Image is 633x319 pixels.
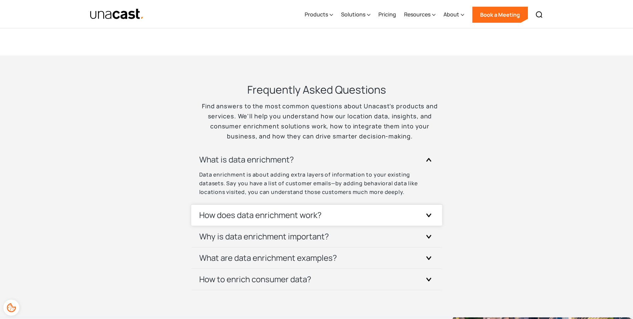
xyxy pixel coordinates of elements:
h3: Why is data enrichment important? [199,231,329,242]
a: Pricing [378,1,396,28]
a: home [90,8,144,20]
div: Resources [404,1,435,28]
h3: Frequently Asked Questions [247,82,386,97]
div: Products [305,1,333,28]
div: Solutions [341,1,370,28]
p: Data enrichment is about adding extra layers of information to your existing datasets. Say you ha... [199,170,434,196]
div: About [443,10,459,18]
div: About [443,1,464,28]
div: Products [305,10,328,18]
div: Solutions [341,10,365,18]
div: Cookie Preferences [3,300,19,316]
h3: How does data enrichment work? [199,210,322,220]
p: Find answers to the most common questions about Unacast’s products and services. We'll help you u... [192,101,442,141]
h3: What is data enrichment? [199,154,294,165]
img: Unacast text logo [90,8,144,20]
div: Resources [404,10,430,18]
h3: What are data enrichment examples? [199,252,337,263]
h3: How to enrich consumer data? [199,274,311,285]
img: Search icon [535,11,543,19]
a: Book a Meeting [472,7,528,23]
